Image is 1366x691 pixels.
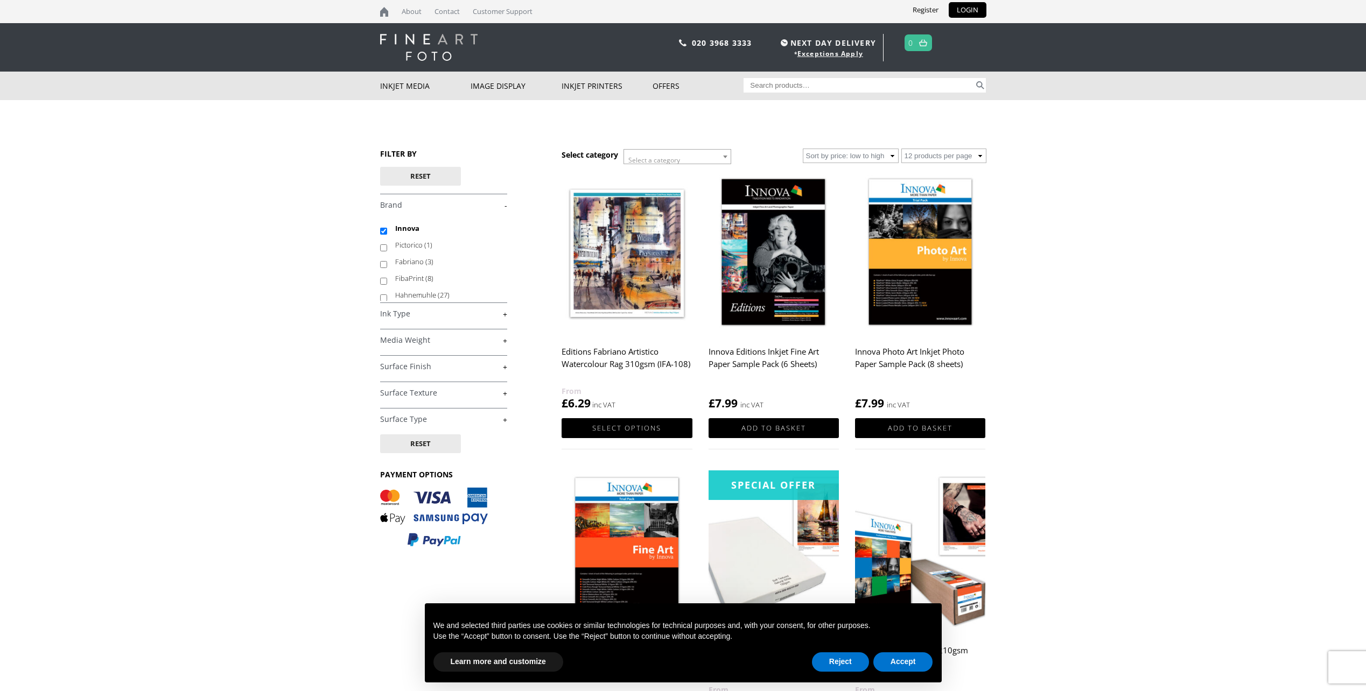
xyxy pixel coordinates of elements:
[562,72,653,100] a: Inkjet Printers
[562,418,692,438] a: Select options for “Editions Fabriano Artistico Watercolour Rag 310gsm (IFA-108)”
[562,172,692,411] a: Editions Fabriano Artistico Watercolour Rag 310gsm (IFA-108) £6.29
[380,488,488,547] img: PAYMENT OPTIONS
[709,470,839,500] div: Special Offer
[709,342,839,385] h2: Innova Editions Inkjet Fine Art Paper Sample Pack (6 Sheets)
[709,418,839,438] a: Add to basket: “Innova Editions Inkjet Fine Art Paper Sample Pack (6 Sheets)”
[562,396,591,411] bdi: 6.29
[438,290,450,300] span: (27)
[471,72,562,100] a: Image Display
[380,362,507,372] a: +
[908,35,913,51] a: 0
[380,194,507,215] h4: Brand
[562,172,692,335] img: Editions Fabriano Artistico Watercolour Rag 310gsm (IFA-108)
[380,414,507,425] a: +
[380,72,471,100] a: Inkjet Media
[949,2,986,18] a: LOGIN
[395,287,497,304] label: Hahnemuhle
[855,418,985,438] a: Add to basket: “Innova Photo Art Inkjet Photo Paper Sample Pack (8 sheets)”
[425,273,433,283] span: (8)
[709,396,738,411] bdi: 7.99
[803,149,899,163] select: Shop order
[919,39,927,46] img: basket.svg
[380,329,507,350] h4: Media Weight
[855,396,884,411] bdi: 7.99
[433,652,563,672] button: Learn more and customize
[380,200,507,210] a: -
[416,595,950,691] div: Notice
[395,237,497,253] label: Pictorico
[395,253,497,270] label: Fabriano
[380,408,507,429] h4: Surface Type
[380,469,507,480] h3: PAYMENT OPTIONS
[855,396,861,411] span: £
[395,220,497,237] label: Innova
[740,399,763,411] strong: inc VAT
[380,382,507,403] h4: Surface Texture
[562,342,692,385] h2: Editions Fabriano Artistico Watercolour Rag 310gsm (IFA-108)
[855,342,985,385] h2: Innova Photo Art Inkjet Photo Paper Sample Pack (8 sheets)
[709,172,839,411] a: Innova Editions Inkjet Fine Art Paper Sample Pack (6 Sheets) £7.99 inc VAT
[628,156,680,165] span: Select a category
[380,34,478,61] img: logo-white.svg
[562,396,568,411] span: £
[380,302,507,324] h4: Ink Type
[855,172,985,335] img: Innova Photo Art Inkjet Photo Paper Sample Pack (8 sheets)
[425,257,433,266] span: (3)
[812,652,869,672] button: Reject
[778,37,876,49] span: NEXT DAY DELIVERY
[380,355,507,377] h4: Surface Finish
[380,434,461,453] button: Reset
[905,2,947,18] a: Register
[974,78,986,93] button: Search
[380,167,461,186] button: Reset
[562,470,692,633] img: Innova Fine Art Paper Inkjet Sample Pack (11 Sheets)
[562,150,618,160] h3: Select category
[653,72,744,100] a: Offers
[380,149,507,159] h3: FILTER BY
[855,470,985,633] img: Innova Decor Smooth 210gsm (IFA-024)
[887,399,910,411] strong: inc VAT
[709,396,715,411] span: £
[873,652,933,672] button: Accept
[679,39,686,46] img: phone.svg
[709,172,839,335] img: Innova Editions Inkjet Fine Art Paper Sample Pack (6 Sheets)
[395,270,497,287] label: FibaPrint
[433,631,933,642] p: Use the “Accept” button to consent. Use the “Reject” button to continue without accepting.
[380,335,507,345] a: +
[744,78,974,93] input: Search products…
[781,39,788,46] img: time.svg
[424,240,432,250] span: (1)
[380,388,507,398] a: +
[692,38,752,48] a: 020 3968 3333
[709,470,839,633] img: *White Label* Soft Textured Natural White 190gsm (WFA-006)
[797,49,863,58] a: Exceptions Apply
[855,172,985,411] a: Innova Photo Art Inkjet Photo Paper Sample Pack (8 sheets) £7.99 inc VAT
[433,621,933,631] p: We and selected third parties use cookies or similar technologies for technical purposes and, wit...
[380,309,507,319] a: +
